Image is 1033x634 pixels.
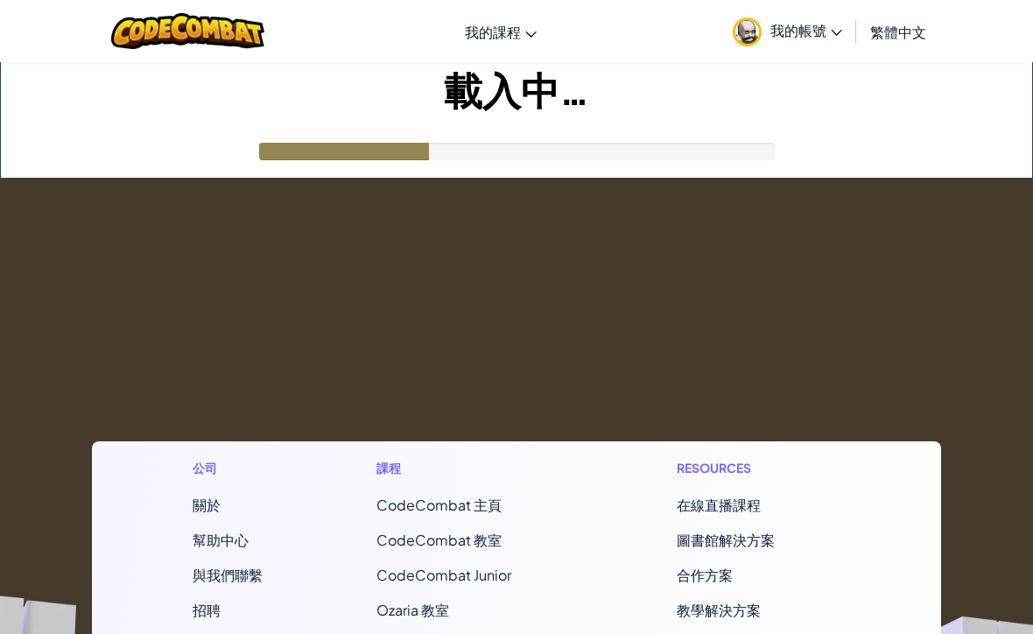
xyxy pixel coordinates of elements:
a: 圖書館解決方案 [677,531,775,549]
a: 招聘 [193,601,221,619]
a: Ozaria 教室 [376,601,449,619]
span: 繁體中文 [870,23,926,41]
h1: 課程 [376,459,563,477]
a: 我的帳號 [724,4,851,59]
h1: 公司 [193,459,263,477]
h1: Resources [677,459,840,477]
a: 關於 [193,496,221,514]
span: CodeCombat 主頁 [376,496,502,514]
a: 教學解決方案 [677,601,761,619]
span: 我的帳號 [770,21,842,39]
a: 繁體中文 [861,8,935,55]
img: CodeCombat logo [111,13,264,49]
a: 我的課程 [456,8,545,55]
a: 合作方案 [677,566,733,584]
a: CodeCombat 教室 [376,531,502,549]
h1: 載入中… [1,62,1032,116]
a: 在線直播課程 [677,496,761,514]
span: 與我們聯繫 [193,566,263,584]
img: avatar [733,18,762,46]
a: CodeCombat Junior [376,566,511,584]
span: 我的課程 [465,23,521,41]
a: 幫助中心 [193,531,249,549]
